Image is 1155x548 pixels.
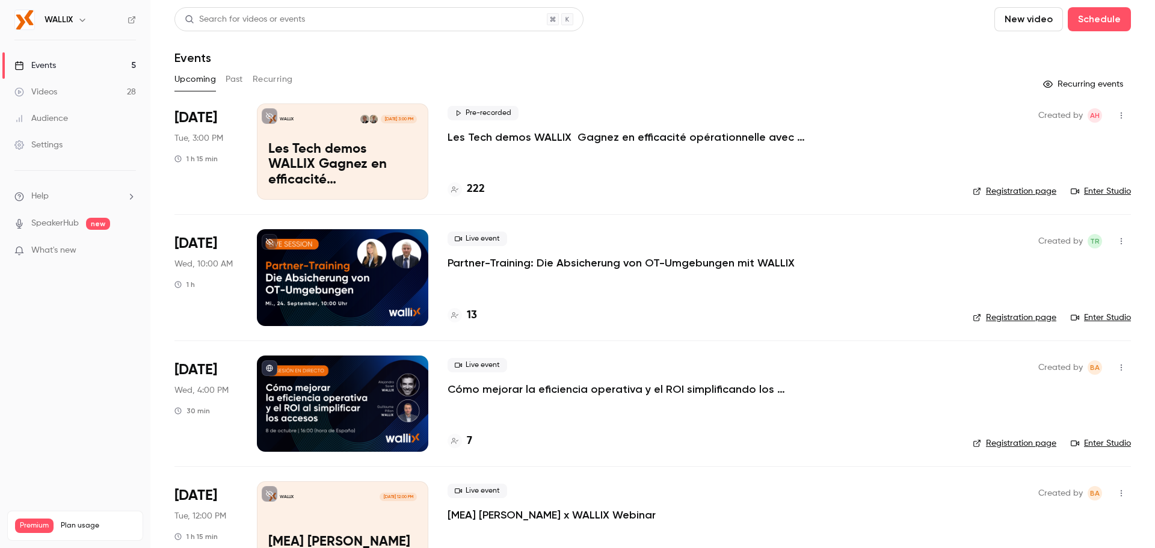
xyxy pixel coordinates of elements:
[448,382,808,396] a: Cómo mejorar la eficiencia operativa y el ROI simplificando los accesos
[61,521,135,531] span: Plan usage
[185,13,305,26] div: Search for videos or events
[45,14,73,26] h6: WALLIX
[1088,360,1102,375] span: Bea Andres
[14,139,63,151] div: Settings
[174,234,217,253] span: [DATE]
[174,51,211,65] h1: Events
[31,217,79,230] a: SpeakerHub
[122,245,136,256] iframe: Noticeable Trigger
[1090,108,1100,123] span: AH
[1038,486,1083,500] span: Created by
[174,103,238,200] div: Sep 23 Tue, 3:00 PM (Europe/Paris)
[174,356,238,452] div: Oct 8 Wed, 4:00 PM (Europe/Madrid)
[1038,234,1083,248] span: Created by
[14,60,56,72] div: Events
[1071,185,1131,197] a: Enter Studio
[280,116,294,122] p: WALLIX
[14,190,136,203] li: help-dropdown-opener
[973,312,1056,324] a: Registration page
[1038,360,1083,375] span: Created by
[14,86,57,98] div: Videos
[1038,108,1083,123] span: Created by
[467,181,485,197] h4: 222
[448,256,795,270] a: Partner-Training: Die Absicherung von OT-Umgebungen mit WALLIX
[174,406,210,416] div: 30 min
[1071,437,1131,449] a: Enter Studio
[174,384,229,396] span: Wed, 4:00 PM
[448,181,485,197] a: 222
[15,10,34,29] img: WALLIX
[448,232,507,246] span: Live event
[1090,360,1100,375] span: BA
[467,307,477,324] h4: 13
[1090,486,1100,500] span: BA
[226,70,243,89] button: Past
[174,280,195,289] div: 1 h
[174,154,218,164] div: 1 h 15 min
[31,244,76,257] span: What's new
[174,258,233,270] span: Wed, 10:00 AM
[174,510,226,522] span: Tue, 12:00 PM
[1088,486,1102,500] span: Bea Andres
[448,484,507,498] span: Live event
[1088,234,1102,248] span: Thomas Reinhard
[1071,312,1131,324] a: Enter Studio
[86,218,110,230] span: new
[15,519,54,533] span: Premium
[973,437,1056,449] a: Registration page
[31,190,49,203] span: Help
[1068,7,1131,31] button: Schedule
[381,115,416,123] span: [DATE] 3:00 PM
[369,115,378,123] img: Marc Balasko
[174,486,217,505] span: [DATE]
[174,70,216,89] button: Upcoming
[174,108,217,128] span: [DATE]
[994,7,1063,31] button: New video
[253,70,293,89] button: Recurring
[448,130,808,144] a: Les Tech demos WALLIX Gagnez en efficacité opérationnelle avec WALLIX PAM
[973,185,1056,197] a: Registration page
[448,106,519,120] span: Pre-recorded
[360,115,369,123] img: Grégoire DE MONTGOLFIER
[174,360,217,380] span: [DATE]
[448,307,477,324] a: 13
[467,433,472,449] h4: 7
[448,433,472,449] a: 7
[257,103,428,200] a: Les Tech demos WALLIX Gagnez en efficacité opérationnelle avec WALLIX PAMWALLIXMarc BalaskoGrégoi...
[1088,108,1102,123] span: Audrey Hiba
[280,494,294,500] p: WALLIX
[174,532,218,541] div: 1 h 15 min
[448,358,507,372] span: Live event
[268,142,417,188] p: Les Tech demos WALLIX Gagnez en efficacité opérationnelle avec WALLIX PAM
[448,508,656,522] a: [MEA] [PERSON_NAME] x WALLIX Webinar
[1038,75,1131,94] button: Recurring events
[174,229,238,325] div: Sep 24 Wed, 10:00 AM (Europe/Paris)
[1090,234,1100,248] span: TR
[174,132,223,144] span: Tue, 3:00 PM
[380,493,416,501] span: [DATE] 12:00 PM
[14,112,68,125] div: Audience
